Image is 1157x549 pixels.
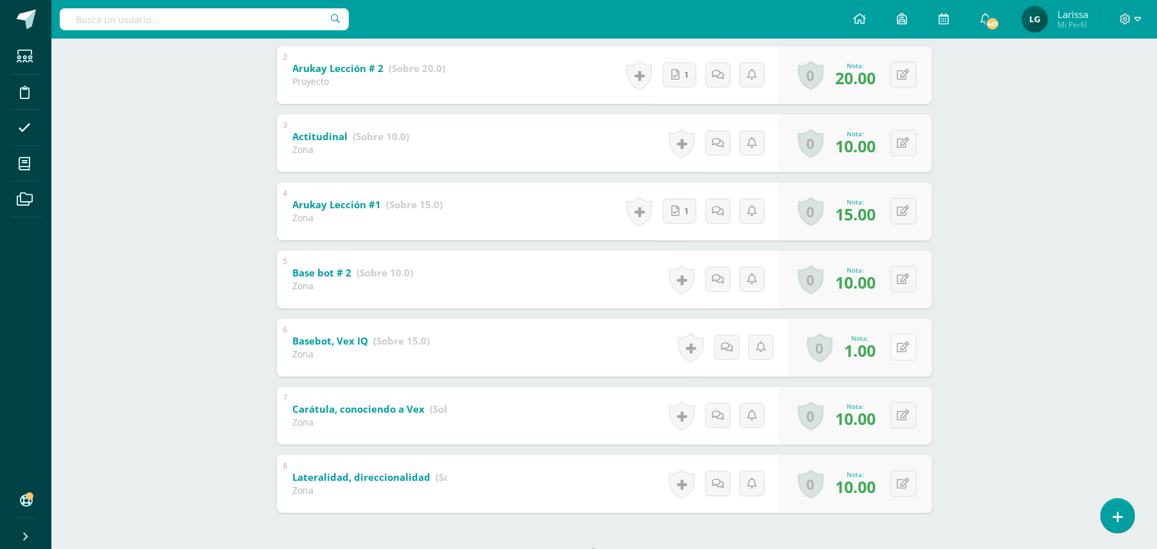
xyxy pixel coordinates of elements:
a: 0 [798,60,824,90]
a: Actitudinal (Sobre 10.0) [293,127,410,147]
span: 401 [985,17,1000,31]
strong: (Sobre 15.0) [374,334,430,347]
div: Zona [293,212,443,224]
a: Base bot # 2 (Sobre 10.0) [293,263,414,283]
a: Carátula, conociendo a Vex (Sobre 10.0) [293,399,487,420]
strong: (Sobre 10.0) [430,402,487,415]
div: Zona [293,416,447,428]
img: b18d4c11e185ad35d013124f54388215.png [1022,6,1048,32]
a: Arukay Lección # 2 (Sobre 20.0) [293,59,446,79]
div: Nota: [836,402,876,411]
span: 1.00 [845,339,876,361]
span: 1 [685,199,688,223]
div: Nota: [836,61,876,70]
span: 10.00 [836,271,876,293]
span: 10.00 [836,476,876,498]
strong: (Sobre 15.0) [387,198,443,211]
div: Zona [293,280,414,292]
div: Zona [293,484,447,496]
strong: (Sobre 10.0) [436,471,493,483]
b: Arukay Lección #1 [293,198,382,211]
span: 15.00 [836,203,876,225]
a: 0 [807,333,833,363]
div: Proyecto [293,75,446,87]
strong: (Sobre 10.0) [357,266,414,279]
span: 10.00 [836,408,876,429]
a: 0 [798,401,824,431]
a: 0 [798,197,824,226]
b: Lateralidad, direccionalidad [293,471,431,483]
a: 0 [798,129,824,158]
div: Nota: [836,470,876,479]
a: 0 [798,265,824,294]
b: Actitudinal [293,130,348,143]
div: Nota: [836,129,876,138]
strong: (Sobre 20.0) [389,62,446,75]
b: Arukay Lección # 2 [293,62,384,75]
span: 20.00 [836,67,876,89]
b: Carátula, conociendo a Vex [293,402,425,415]
span: 10.00 [836,135,876,157]
b: Basebot, Vex IQ [293,334,369,347]
a: Lateralidad, direccionalidad (Sobre 10.0) [293,467,493,488]
span: 1 [685,63,688,87]
a: 1 [663,62,696,87]
a: Basebot, Vex IQ (Sobre 15.0) [293,331,430,352]
strong: (Sobre 10.0) [353,130,410,143]
div: Nota: [836,197,876,206]
div: Zona [293,348,430,360]
a: Arukay Lección #1 (Sobre 15.0) [293,195,443,215]
a: 0 [798,469,824,499]
div: Zona [293,143,410,156]
input: Busca un usuario... [60,8,349,30]
b: Base bot # 2 [293,266,352,279]
a: 1 [663,199,696,224]
span: Larissa [1057,8,1088,21]
span: Mi Perfil [1057,19,1088,30]
div: Nota: [845,334,876,343]
div: Nota: [836,265,876,274]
